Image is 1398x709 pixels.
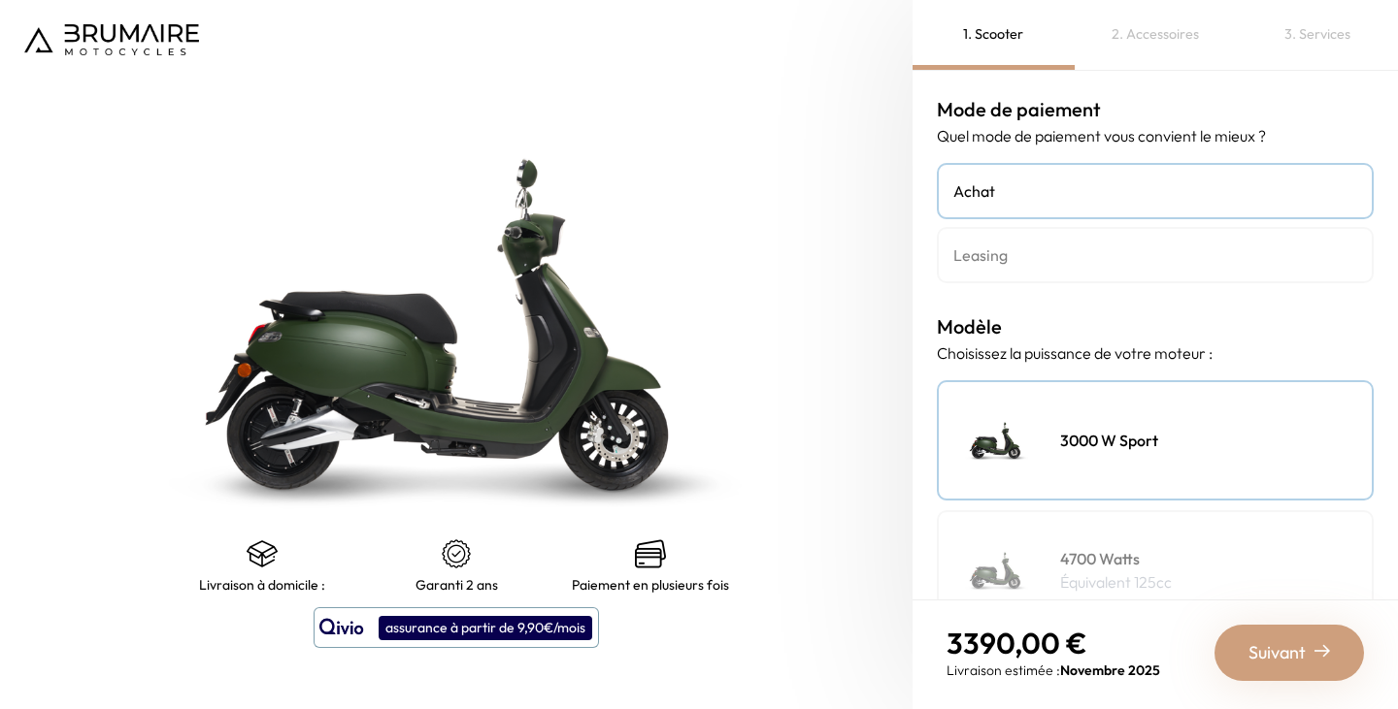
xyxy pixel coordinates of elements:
[1060,661,1160,679] span: Novembre 2025
[949,392,1046,489] img: Scooter
[953,243,1357,267] h4: Leasing
[379,616,592,640] div: assurance à partir de 9,90€/mois
[1315,643,1330,659] img: right-arrow-2.png
[635,538,666,569] img: credit-cards.png
[441,538,472,569] img: certificat-de-garantie.png
[937,227,1374,283] a: Leasing
[947,661,1160,680] p: Livraison estimée :
[937,312,1374,341] h3: Modèle
[937,124,1374,147] p: Quel mode de paiement vous convient le mieux ?
[416,577,498,593] p: Garanti 2 ans
[199,577,325,593] p: Livraison à domicile :
[572,577,729,593] p: Paiement en plusieurs fois
[1248,639,1306,666] span: Suivant
[24,24,199,55] img: Logo de Brumaire
[953,179,1357,203] h4: Achat
[1060,429,1158,452] h4: 3000 W Sport
[937,95,1374,124] h3: Mode de paiement
[1060,570,1172,594] p: Équivalent 125cc
[314,607,599,648] button: assurance à partir de 9,90€/mois
[949,522,1046,619] img: Scooter
[1060,547,1172,570] h4: 4700 Watts
[947,625,1087,661] span: 3390,00 €
[937,341,1374,365] p: Choisissez la puissance de votre moteur :
[247,538,278,569] img: shipping.png
[319,616,364,639] img: logo qivio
